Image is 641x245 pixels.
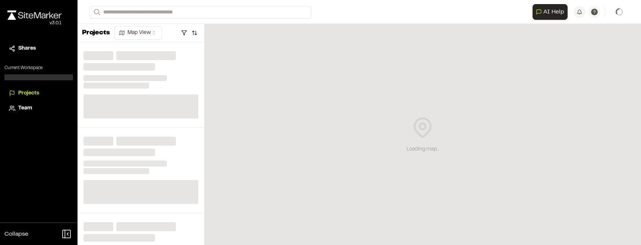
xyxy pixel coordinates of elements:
div: Loading map... [407,145,439,153]
span: Shares [18,44,36,53]
button: Search [89,6,103,18]
div: Oh geez...please don't... [7,20,61,27]
span: Collapse [4,230,28,239]
img: rebrand.png [7,10,61,20]
span: Team [18,104,32,112]
span: Projects [18,89,39,97]
a: Shares [9,44,69,53]
a: Team [9,104,69,112]
p: Current Workspace [4,65,73,71]
span: AI Help [543,7,564,16]
button: Open AI Assistant [533,4,568,20]
p: Projects [82,28,110,38]
div: Open AI Assistant [533,4,571,20]
a: Projects [9,89,69,97]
